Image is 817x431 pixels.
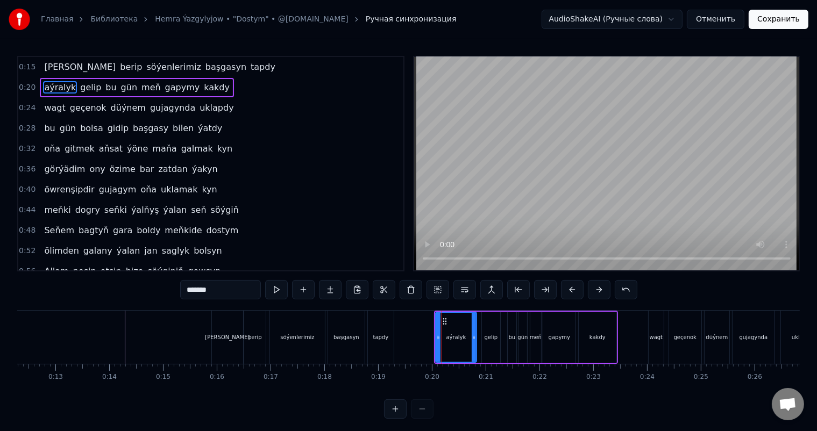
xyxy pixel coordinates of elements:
span: oňa [43,142,61,155]
span: uklamak [160,183,198,196]
button: Отменить [687,10,744,29]
div: berip [248,333,262,341]
span: söýginiň [147,265,185,277]
span: maňa [151,142,177,155]
span: gelip [79,81,102,94]
span: meňki [43,204,72,216]
div: başgasyn [333,333,359,341]
span: 0:28 [19,123,35,134]
span: ýatdy [197,122,223,134]
span: gujagynda [149,102,196,114]
span: bu [43,122,56,134]
a: Главная [41,14,73,25]
span: geçenok [69,102,108,114]
div: 0:15 [156,373,170,382]
a: Библиотека [90,14,138,25]
div: 0:23 [586,373,601,382]
span: düýnem [110,102,147,114]
span: bu [104,81,117,94]
div: kakdy [589,333,606,341]
span: wagt [43,102,66,114]
span: seňki [103,204,128,216]
span: 0:36 [19,164,35,175]
span: saglyk [161,245,190,257]
span: meň [140,81,162,94]
div: gün [517,333,528,341]
span: boldy [136,224,161,236]
div: gelip [485,333,498,341]
div: gapymy [549,333,570,341]
span: bize [125,265,145,277]
div: gujagynda [740,333,768,341]
span: özime [109,163,137,175]
span: başgasyn [204,61,247,73]
span: nesip [72,265,97,277]
span: meňkide [164,224,203,236]
div: aýralyk [446,333,466,341]
div: söýenlerimiz [280,333,314,341]
span: 0:15 [19,62,35,73]
span: 0:48 [19,225,35,236]
div: 0:22 [532,373,547,382]
div: 0:18 [317,373,332,382]
span: uklapdy [198,102,235,114]
div: tapdy [373,333,389,341]
div: bu [509,333,516,341]
span: 0:44 [19,205,35,215]
div: 0:26 [748,373,762,382]
span: ölimden [43,245,80,257]
span: galany [82,245,113,257]
span: ýalan [116,245,141,257]
span: söýgiň [210,204,240,216]
div: 0:14 [102,373,117,382]
span: kyn [201,183,218,196]
span: Ручная синхронизация [366,14,457,25]
span: ýakyn [191,163,219,175]
span: gidip [106,122,130,134]
div: 0:17 [264,373,278,382]
div: wagt [650,333,663,341]
div: 0:13 [48,373,63,382]
span: 0:32 [19,143,35,154]
div: geçenok [674,333,697,341]
span: gün [120,81,138,94]
span: gün [59,122,77,134]
span: bolsyn [193,245,223,257]
img: youka [9,9,30,30]
span: aňsat [98,142,124,155]
span: etsin [100,265,123,277]
span: gara [112,224,133,236]
span: berip [119,61,143,73]
span: görýädim [43,163,86,175]
div: [PERSON_NAME] [205,333,250,341]
span: oňa [139,183,158,196]
button: Сохранить [749,10,808,29]
span: bilen [172,122,195,134]
div: 0:25 [694,373,708,382]
div: 0:20 [425,373,439,382]
div: düýnem [706,333,728,341]
span: Allam [43,265,69,277]
span: dogry [74,204,101,216]
span: 0:52 [19,246,35,256]
span: Seňem [43,224,75,236]
span: 0:56 [19,266,35,277]
span: 0:40 [19,184,35,195]
div: meň [530,333,542,341]
span: seň [190,204,207,216]
span: dostym [205,224,240,236]
span: başgasy [132,122,169,134]
span: tapdy [250,61,276,73]
span: ony [88,163,106,175]
span: 0:24 [19,103,35,113]
span: bagtyň [77,224,110,236]
span: 0:20 [19,82,35,93]
span: öwrenşipdir [43,183,95,196]
span: zatdan [157,163,189,175]
span: aýralyk [43,81,77,94]
span: ýöne [126,142,149,155]
nav: breadcrumb [41,14,456,25]
span: ýalňyş [130,204,160,216]
span: kakdy [203,81,231,94]
span: jan [143,245,158,257]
